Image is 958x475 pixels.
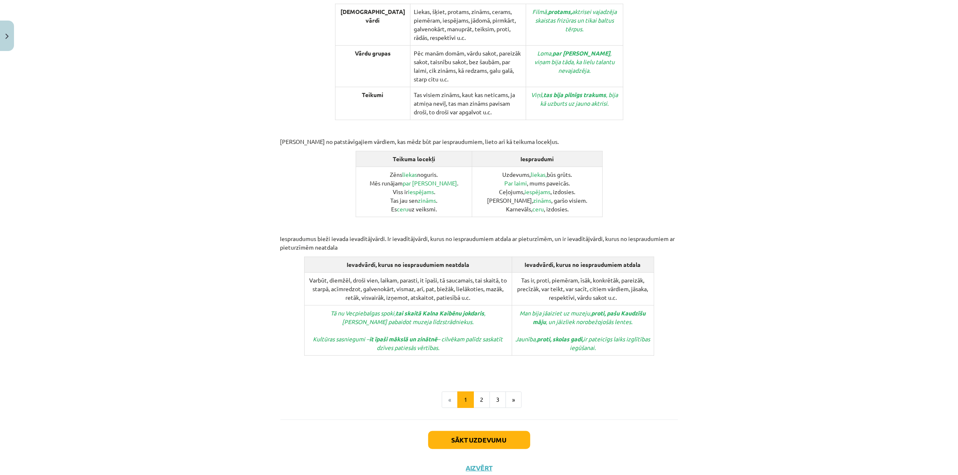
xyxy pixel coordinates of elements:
button: 1 [457,392,474,408]
span: par [PERSON_NAME] [403,179,457,187]
em: Man bija jāaiziet uz muzeju, , un jāizliek norobežojošās lentes. Jaunība, ir pateicīgs laiks izgl... [515,309,650,351]
nav: Page navigation example [280,392,678,408]
td: Tas visiem zināms, kaut kas neticams, ja atmiņa neviļ, tas man zināms pavisam droši, to droši var... [410,87,526,120]
strong: par [PERSON_NAME] [552,49,610,57]
strong: Teikumi [362,91,383,98]
span: ceru [397,205,408,213]
strong: Vārdu grupas [355,49,391,57]
button: 3 [489,392,506,408]
span: iespējams [408,188,434,195]
p: [PERSON_NAME] no patstāvīgajiem vārdiem, kas mēdz būt par iespraudumiem, lieto arī kā teikuma loc... [280,120,678,146]
em: Filmā, aktrisei vajadzēja skaistas frizūras un tikai baltus tērpus. [532,8,617,32]
span: Tā nu Vecpiebalgas spoki, , [PERSON_NAME] pabaidot muzeja līdzstrādniekus. Kultūras sasniegumi – ... [313,309,503,351]
button: Aizvērt [464,464,495,472]
th: Iespraudumi [472,151,602,167]
td: Liekas, šķiet, protams, zināms, cerams, piemēram, iespējams, jādomā, pirmkārt, galvenokārt, manup... [410,4,526,46]
strong: tai skaitā Kalna Kaibēnu jokdaris [396,309,484,317]
span: Par laimi [504,179,527,187]
em: Viņš, , bija kā uzburts uz jauno aktrisi. [531,91,618,107]
strong: protams, [548,8,572,15]
button: Sākt uzdevumu [428,431,530,449]
td: Varbūt, diemžēl, droši vien, laikam, parasti, it īpaši, tā saucamais, tai skaitā, to starpā, acīm... [304,273,512,306]
td: Zēns noguris. Mēs runājam . Viss ir . Tas jau sen . Es uz veiksmi. [356,167,472,217]
span: zināms [533,197,551,204]
strong: tas bija pilnīgs trakums [543,91,606,98]
button: » [506,392,522,408]
span: liekas [402,171,417,178]
strong: [DEMOGRAPHIC_DATA] vārdi [340,8,405,24]
span: ceru [532,205,544,213]
p: Iespraudumus bieži ievada ievadītājvārdi. Ir ievadītājvārdi, kurus no iespraudumiem atdala ar pie... [280,217,678,252]
strong: Ievadvārdi, kurus no iespraudumiem atdala [525,261,641,268]
td: Pēc manām domām, vārdu sakot, pareizāk sakot, taisnību sakot, bez šaubām, par laimi, cik zināms, ... [410,46,526,87]
th: Teikuma locekļi [356,151,472,167]
strong: it īpaši mākslā un zinātnē [370,335,438,343]
strong: Ievadvārdi, kurus no iespraudumiem neatdala [347,261,469,268]
button: 2 [473,392,490,408]
strong: proti, skolas gadi, [537,335,583,343]
strong: proti, pašu Kaudzīšu māju [533,309,646,325]
em: Loma, , viņam bija tāda, ka lielu talantu nevajadzēja. [534,49,615,74]
td: Tas ir, proti, piemēram, īsāk, konkrētāk, pareizāk, precīzāk, var teikt, var sacīt, citiem vārdie... [512,273,654,306]
span: zināms [418,197,436,204]
span: iespējams [524,188,550,195]
span: liekas, [531,171,547,178]
img: icon-close-lesson-0947bae3869378f0d4975bcd49f059093ad1ed9edebbc8119c70593378902aed.svg [5,34,9,39]
td: Uzdevums, būs grūts. , mums paveicās. Ceļojums, , izdosies. [PERSON_NAME], , garšo visiem. Karnev... [472,167,602,217]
